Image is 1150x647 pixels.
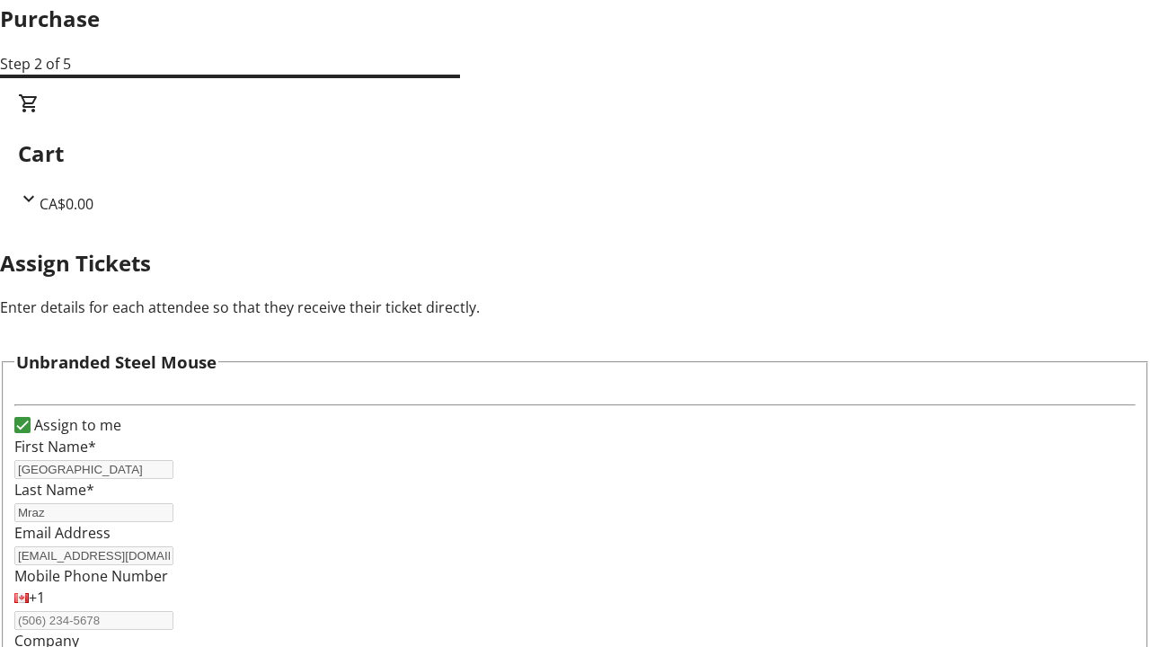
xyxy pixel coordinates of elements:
[14,523,111,543] label: Email Address
[18,137,1132,170] h2: Cart
[31,414,121,436] label: Assign to me
[40,194,93,214] span: CA$0.00
[14,437,96,456] label: First Name*
[16,350,217,375] h3: Unbranded Steel Mouse
[18,93,1132,215] div: CartCA$0.00
[14,480,94,500] label: Last Name*
[14,611,173,630] input: (506) 234-5678
[14,566,168,586] label: Mobile Phone Number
